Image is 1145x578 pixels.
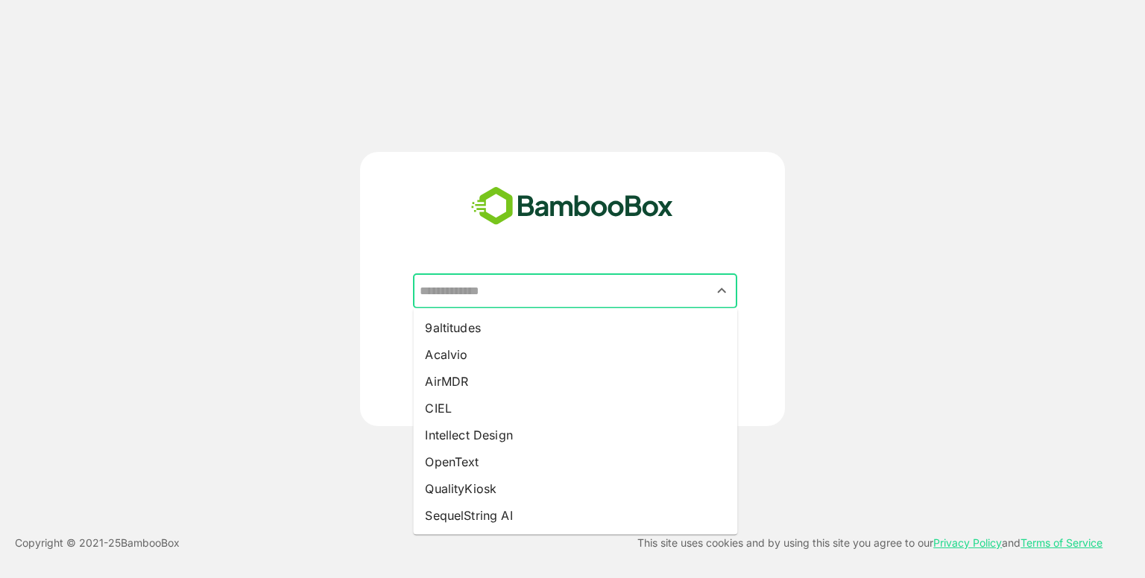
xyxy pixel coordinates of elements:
li: AirMDR [413,368,737,395]
a: Privacy Policy [933,536,1002,549]
li: CIEL [413,395,737,422]
li: Intellect Design [413,422,737,448]
p: Copyright © 2021- 25 BambooBox [15,534,180,552]
li: SequelString AI [413,502,737,529]
p: This site uses cookies and by using this site you agree to our and [637,534,1103,552]
img: bamboobox [463,182,681,231]
li: QualityKiosk [413,475,737,502]
li: 9altitudes [413,314,737,341]
li: OpenText [413,448,737,475]
li: Acalvio [413,341,737,368]
a: Terms of Service [1021,536,1103,549]
button: Close [712,281,732,301]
